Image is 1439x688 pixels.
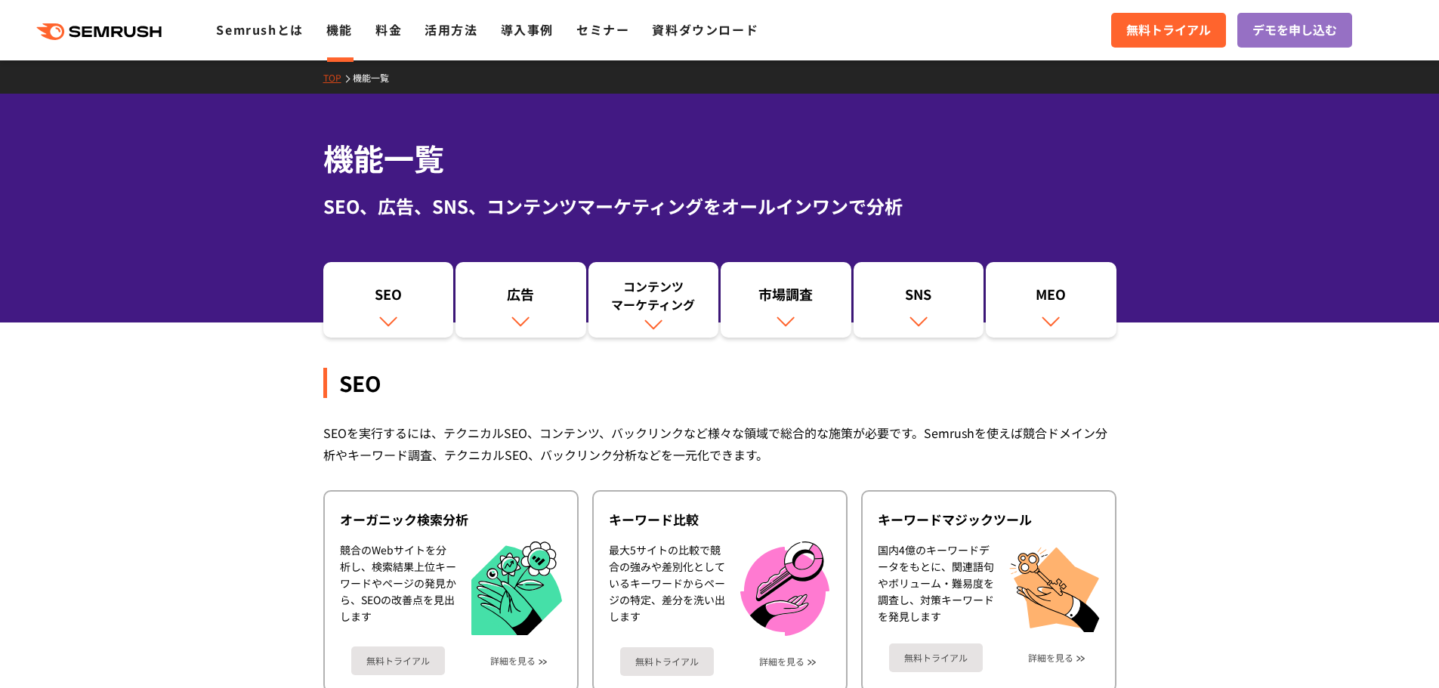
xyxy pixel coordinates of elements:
[340,541,456,636] div: 競合のWebサイトを分析し、検索結果上位キーワードやページの発見から、SEOの改善点を見出します
[463,285,579,310] div: 広告
[323,136,1116,180] h1: 機能一覧
[490,656,536,666] a: 詳細を見る
[854,262,984,338] a: SNS
[351,646,445,675] a: 無料トライアル
[993,285,1109,310] div: MEO
[652,20,758,39] a: 資料ダウンロード
[323,422,1116,466] div: SEOを実行するには、テクニカルSEO、コンテンツ、バックリンクなど様々な領域で総合的な施策が必要です。Semrushを使えば競合ドメイン分析やキーワード調査、テクニカルSEO、バックリンク分析...
[455,262,586,338] a: 広告
[471,541,562,636] img: オーガニック検索分析
[609,511,831,529] div: キーワード比較
[323,368,1116,398] div: SEO
[353,71,400,84] a: 機能一覧
[861,285,977,310] div: SNS
[1028,653,1073,663] a: 詳細を見る
[609,541,725,636] div: 最大5サイトの比較で競合の強みや差別化としているキーワードからページの特定、差分を洗い出します
[323,71,353,84] a: TOP
[1111,13,1226,48] a: 無料トライアル
[588,262,719,338] a: コンテンツマーケティング
[323,193,1116,220] div: SEO、広告、SNS、コンテンツマーケティングをオールインワンで分析
[728,285,844,310] div: 市場調査
[501,20,554,39] a: 導入事例
[576,20,629,39] a: セミナー
[326,20,353,39] a: 機能
[721,262,851,338] a: 市場調査
[1126,20,1211,40] span: 無料トライアル
[878,541,994,632] div: 国内4億のキーワードデータをもとに、関連語句やボリューム・難易度を調査し、対策キーワードを発見します
[425,20,477,39] a: 活用方法
[1252,20,1337,40] span: デモを申し込む
[331,285,446,310] div: SEO
[889,643,983,672] a: 無料トライアル
[878,511,1100,529] div: キーワードマジックツール
[216,20,303,39] a: Semrushとは
[1237,13,1352,48] a: デモを申し込む
[620,647,714,676] a: 無料トライアル
[596,277,712,313] div: コンテンツ マーケティング
[1009,541,1100,632] img: キーワードマジックツール
[759,656,804,667] a: 詳細を見る
[323,262,454,338] a: SEO
[740,541,829,636] img: キーワード比較
[375,20,402,39] a: 料金
[340,511,562,529] div: オーガニック検索分析
[986,262,1116,338] a: MEO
